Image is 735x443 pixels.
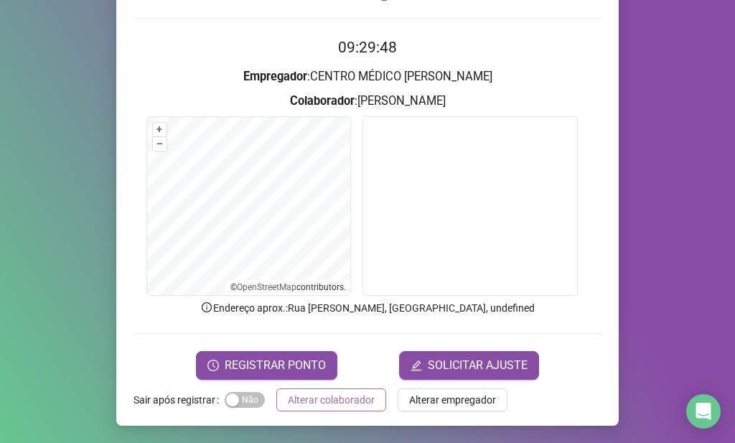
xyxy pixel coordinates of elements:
button: REGISTRAR PONTO [196,351,337,380]
h3: : CENTRO MÉDICO [PERSON_NAME] [134,67,601,86]
h3: : [PERSON_NAME] [134,92,601,111]
p: Endereço aprox. : Rua [PERSON_NAME], [GEOGRAPHIC_DATA], undefined [134,300,601,316]
div: Open Intercom Messenger [686,394,721,429]
span: REGISTRAR PONTO [225,357,326,374]
strong: Empregador [243,70,307,83]
span: edit [411,360,422,371]
span: clock-circle [207,360,219,371]
span: info-circle [200,301,213,314]
span: Alterar colaborador [288,392,375,408]
button: editSOLICITAR AJUSTE [399,351,539,380]
button: Alterar empregador [398,388,507,411]
a: OpenStreetMap [237,282,296,292]
button: + [153,123,167,136]
li: © contributors. [230,282,346,292]
span: Alterar empregador [409,392,496,408]
button: – [153,137,167,151]
label: Sair após registrar [134,388,225,411]
span: SOLICITAR AJUSTE [428,357,528,374]
button: Alterar colaborador [276,388,386,411]
time: 09:29:48 [338,39,397,56]
strong: Colaborador [290,94,355,108]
